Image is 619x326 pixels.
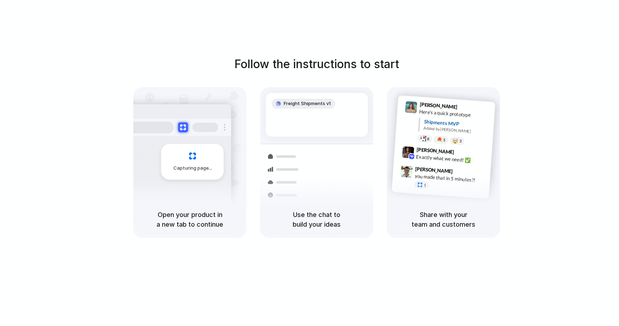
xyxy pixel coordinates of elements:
div: Added by [PERSON_NAME] [423,125,489,136]
div: 🤯 [452,138,459,143]
div: Exactly what we need! ✅ [416,153,488,165]
span: 8 [427,137,430,141]
span: 5 [443,138,446,142]
span: Freight Shipments v1 [284,100,331,107]
div: Here's a quick prototype [419,108,491,120]
div: you made that in 5 minutes?! [414,172,486,184]
h1: Follow the instructions to start [234,56,399,73]
span: 1 [424,183,426,187]
span: [PERSON_NAME] [415,165,453,175]
span: [PERSON_NAME] [419,100,457,111]
span: 3 [459,139,462,143]
span: [PERSON_NAME] [416,146,454,156]
h5: Open your product in a new tab to continue [142,210,238,229]
span: Capturing page [173,165,213,172]
span: 9:47 AM [455,168,470,177]
h5: Share with your team and customers [395,210,491,229]
h5: Use the chat to build your ideas [269,210,365,229]
span: 9:41 AM [460,104,474,113]
span: 9:42 AM [456,149,471,157]
div: Shipments MVP [424,118,490,130]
